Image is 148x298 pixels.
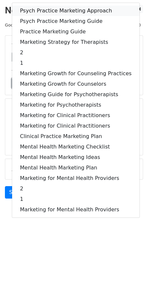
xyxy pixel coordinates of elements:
a: Marketing for Psychotherapists [12,100,139,110]
a: 2 [12,47,139,58]
a: Marketing for Mental Health Providers [12,204,139,215]
a: Mental Health Marketing Ideas [12,152,139,163]
a: Marketing Growth for Counseling Practices [12,68,139,79]
a: Send [5,186,27,199]
small: Google Sheet: [5,23,86,27]
h2: New Campaign [5,5,143,16]
a: Mental Health Marketing Plan [12,163,139,173]
a: Marketing Guide for Psychotherapists [12,89,139,100]
a: Marketing Growth for Counselors [12,79,139,89]
a: 1 [12,58,139,68]
a: 1 [12,194,139,204]
a: 2 [12,184,139,194]
a: Marketing for Mental Health Providers [12,173,139,184]
a: Marketing for Clinical Practitioners [12,121,139,131]
a: Psych Practice Marketing Approach [12,6,139,16]
a: Marketing Strategy for Therapists [12,37,139,47]
iframe: Chat Widget [115,267,148,298]
a: Mental Health Marketing Checklist [12,142,139,152]
a: Psych Practice Marketing Guide [12,16,139,26]
a: Clinical Practice Marketing Plan [12,131,139,142]
a: Practice Marketing Guide [12,26,139,37]
a: Marketing for Clinical Practitioners [12,110,139,121]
